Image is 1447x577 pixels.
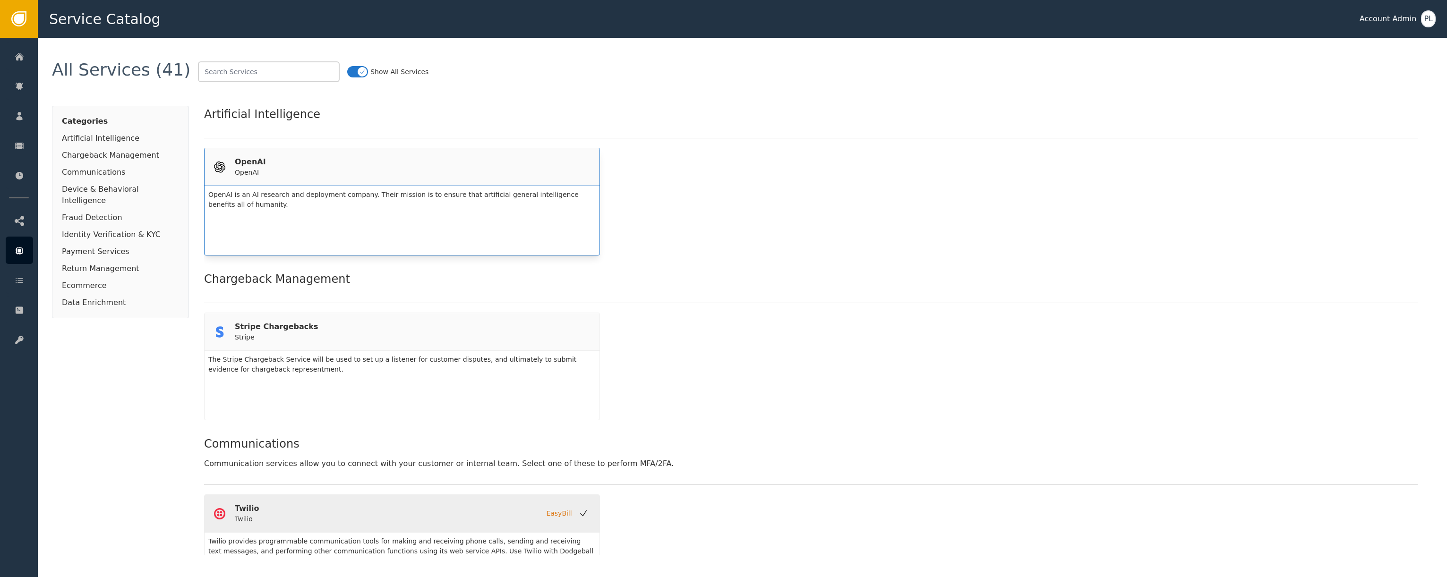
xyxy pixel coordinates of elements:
div: Communications [62,167,179,178]
span: Twilio provides programmable communication tools for making and receiving phone calls, sending an... [208,537,593,565]
div: Stripe Chargebacks [235,321,318,332]
span: OpenAI is an AI research and deployment company. Their mission is to ensure that artificial gener... [208,191,579,208]
div: Device & Behavioral Intelligence [62,184,179,206]
div: Chargeback Management [204,271,1418,303]
div: Twilio [235,503,259,514]
span: Categories [62,116,179,127]
div: Account Admin [1360,13,1417,25]
label: Show All Services [370,67,428,77]
div: Return Management [62,263,179,274]
div: OpenAI [235,156,266,168]
button: PL [1421,10,1436,27]
div: Ecommerce [62,280,179,291]
div: OpenAI [235,168,266,178]
div: Stripe [235,332,318,342]
div: Chargeback Management [62,150,179,161]
div: All Services (41) [52,61,190,82]
input: Search Services [198,61,340,82]
div: EasyBill [546,509,572,518]
div: Communications [204,435,1418,485]
div: Payment Services [62,246,179,257]
span: Service Catalog [49,8,161,30]
div: Twilio [235,514,259,524]
div: Data Enrichment [62,297,179,308]
div: Fraud Detection [62,212,179,223]
span: The Stripe Chargeback Service will be used to set up a listener for customer disputes, and ultima... [208,356,576,373]
div: Identity Verification & KYC [62,229,179,240]
div: Communication services allow you to connect with your customer or internal team. Select one of th... [204,458,1418,469]
div: Artificial Intelligence [62,133,179,144]
div: Artificial Intelligence [204,106,1418,138]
